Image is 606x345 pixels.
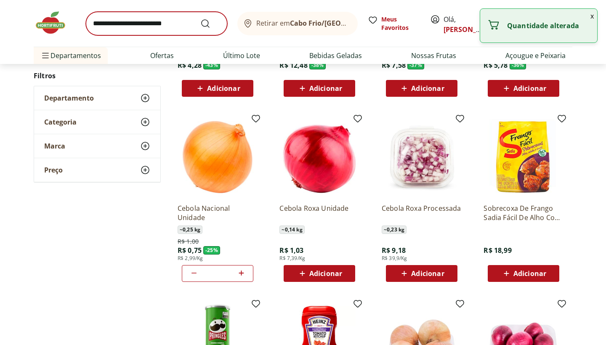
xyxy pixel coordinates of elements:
img: Sobrecoxa De Frango Sadia Fácil De Alho Com Cebola Congelada 800G [484,117,563,197]
button: Adicionar [386,265,457,282]
button: Adicionar [284,80,355,97]
span: Departamento [44,94,94,102]
span: R$ 18,99 [484,246,511,255]
button: Preço [34,158,160,182]
a: Ofertas [150,50,174,61]
img: Cebola Nacional Unidade [178,117,258,197]
a: Cebola Roxa Processada [382,204,462,222]
span: R$ 2,99/Kg [178,255,203,262]
button: Adicionar [488,80,559,97]
span: Departamentos [40,45,101,66]
button: Submit Search [200,19,221,29]
span: - 36 % [510,61,526,69]
span: ~ 0,14 kg [279,226,304,234]
span: ~ 0,23 kg [382,226,407,234]
a: Açougue e Peixaria [505,50,566,61]
span: R$ 39,9/Kg [382,255,407,262]
span: R$ 0,75 [178,246,202,255]
button: Categoria [34,110,160,134]
img: Cebola Roxa Processada [382,117,462,197]
span: - 43 % [203,61,220,69]
span: Adicionar [309,85,342,92]
span: Categoria [44,118,77,126]
span: ~ 0,25 kg [178,226,202,234]
span: Adicionar [309,270,342,277]
h2: Filtros [34,67,161,84]
span: Adicionar [411,85,444,92]
a: Último Lote [223,50,260,61]
b: Cabo Frio/[GEOGRAPHIC_DATA] [290,19,394,28]
a: Cebola Roxa Unidade [279,204,359,222]
img: Cebola Roxa Unidade [279,117,359,197]
span: R$ 5,78 [484,61,508,70]
a: [PERSON_NAME] [444,25,498,34]
a: Bebidas Geladas [309,50,362,61]
span: Adicionar [513,270,546,277]
button: Departamento [34,86,160,110]
span: - 25 % [203,246,220,255]
a: Nossas Frutas [411,50,456,61]
button: Adicionar [182,80,253,97]
span: R$ 12,48 [279,61,307,70]
span: R$ 7,39/Kg [279,255,305,262]
p: Quantidade alterada [507,21,590,30]
button: Fechar notificação [587,9,597,23]
button: Retirar emCabo Frio/[GEOGRAPHIC_DATA] [237,12,358,35]
span: Retirar em [256,19,349,27]
a: Sobrecoxa De Frango Sadia Fácil De Alho Com Cebola Congelada 800G [484,204,563,222]
span: R$ 9,18 [382,246,406,255]
button: Adicionar [488,265,559,282]
span: Adicionar [513,85,546,92]
a: Meus Favoritos [368,15,420,32]
button: Marca [34,134,160,158]
span: Meus Favoritos [381,15,420,32]
span: R$ 1,00 [178,237,199,246]
input: search [86,12,227,35]
span: R$ 4,28 [178,61,202,70]
span: Olá, [444,14,481,34]
button: Menu [40,45,50,66]
a: Cebola Nacional Unidade [178,204,258,222]
span: - 37 % [407,61,424,69]
span: R$ 1,03 [279,246,303,255]
span: Marca [44,142,65,150]
img: Hortifruti [34,10,76,35]
span: - 38 % [309,61,326,69]
button: Adicionar [386,80,457,97]
span: R$ 7,58 [382,61,406,70]
button: Adicionar [284,265,355,282]
span: Preço [44,166,63,174]
span: Adicionar [411,270,444,277]
span: Adicionar [207,85,240,92]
